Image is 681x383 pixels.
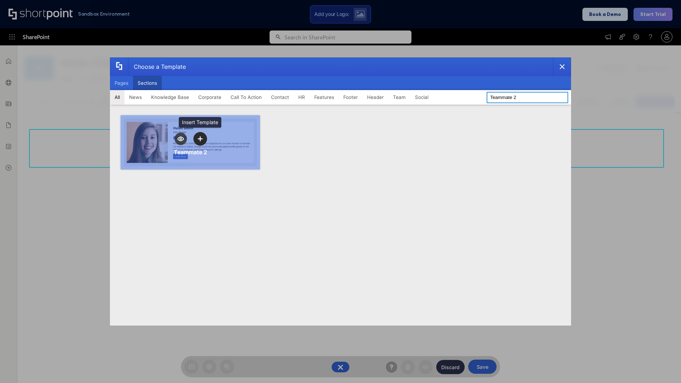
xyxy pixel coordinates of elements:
[128,58,186,76] div: Choose a Template
[310,90,339,104] button: Features
[133,76,162,90] button: Sections
[124,90,146,104] button: News
[194,90,226,104] button: Corporate
[110,76,133,90] button: Pages
[388,90,410,104] button: Team
[646,349,681,383] iframe: Chat Widget
[294,90,310,104] button: HR
[146,90,194,104] button: Knowledge Base
[410,90,433,104] button: Social
[110,90,124,104] button: All
[226,90,266,104] button: Call To Action
[110,57,571,326] div: template selector
[266,90,294,104] button: Contact
[174,149,207,156] div: Teammate 2
[487,92,568,103] input: Search
[362,90,388,104] button: Header
[339,90,362,104] button: Footer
